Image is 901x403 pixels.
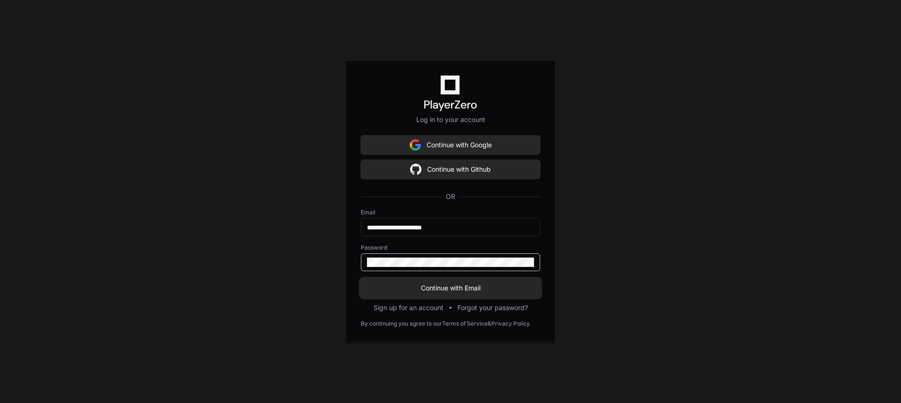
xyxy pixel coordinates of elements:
[361,244,540,251] label: Password
[361,115,540,124] p: Log in to your account
[491,320,531,327] a: Privacy Policy.
[361,320,442,327] div: By continuing you agree to our
[361,136,540,154] button: Continue with Google
[361,160,540,179] button: Continue with Github
[488,320,491,327] div: &
[361,209,540,216] label: Email
[361,279,540,297] button: Continue with Email
[410,160,421,179] img: Sign in with google
[361,283,540,293] span: Continue with Email
[410,136,421,154] img: Sign in with google
[442,320,488,327] a: Terms of Service
[458,303,528,312] button: Forgot your password?
[442,192,459,201] span: OR
[374,303,443,312] button: Sign up for an account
